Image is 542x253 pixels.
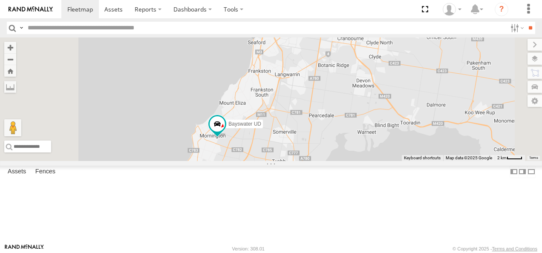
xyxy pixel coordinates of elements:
label: Assets [3,166,30,178]
button: Keyboard shortcuts [404,155,441,161]
span: Map data ©2025 Google [446,155,492,160]
label: Hide Summary Table [527,166,536,178]
label: Dock Summary Table to the Left [510,166,518,178]
button: Map Scale: 2 km per 33 pixels [495,155,525,161]
label: Fences [31,166,60,178]
button: Drag Pegman onto the map to open Street View [4,119,21,136]
div: © Copyright 2025 - [453,246,537,251]
span: 2 km [497,155,507,160]
label: Dock Summary Table to the Right [518,166,527,178]
label: Search Filter Options [507,22,525,34]
div: Version: 308.01 [232,246,265,251]
i: ? [495,3,508,16]
div: Bayswater Sales Counter [440,3,464,16]
label: Search Query [18,22,25,34]
label: Map Settings [528,95,542,107]
label: Measure [4,81,16,93]
span: Bayswater UD [228,121,261,127]
a: Terms (opens in new tab) [529,156,538,160]
button: Zoom Home [4,65,16,77]
button: Zoom in [4,42,16,53]
button: Zoom out [4,53,16,65]
a: Terms and Conditions [492,246,537,251]
img: rand-logo.svg [9,6,53,12]
a: Visit our Website [5,244,44,253]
